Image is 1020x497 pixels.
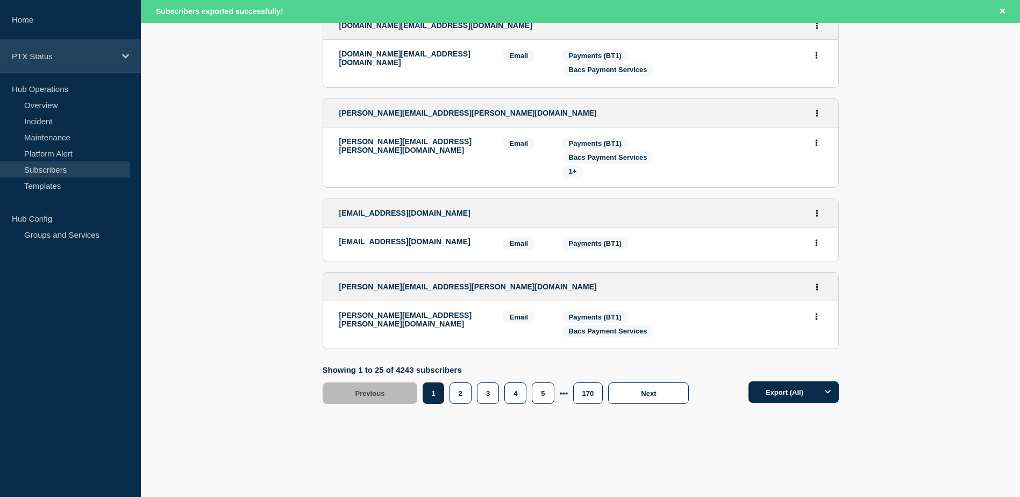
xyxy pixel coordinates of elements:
[339,109,597,117] span: [PERSON_NAME][EMAIL_ADDRESS][PERSON_NAME][DOMAIN_NAME]
[569,52,622,60] span: Payments (BT1)
[323,382,418,404] button: Previous
[339,282,597,291] span: [PERSON_NAME][EMAIL_ADDRESS][PERSON_NAME][DOMAIN_NAME]
[12,52,115,61] p: PTX Status
[810,308,823,325] button: Actions
[339,209,470,217] span: [EMAIL_ADDRESS][DOMAIN_NAME]
[503,137,536,150] span: Email
[817,381,839,403] button: Options
[503,311,536,323] span: Email
[996,5,1009,18] button: Close banner
[323,365,695,374] p: Showing 1 to 25 of 4243 subscribers
[503,49,536,62] span: Email
[477,382,499,404] button: 3
[339,21,532,30] span: [DOMAIN_NAME][EMAIL_ADDRESS][DOMAIN_NAME]
[608,382,689,404] button: Next
[355,389,385,397] span: Previous
[810,279,824,295] button: Actions
[573,382,603,404] button: 170
[450,382,472,404] button: 2
[748,381,839,403] button: Export (All)
[339,311,487,328] p: [PERSON_NAME][EMAIL_ADDRESS][PERSON_NAME][DOMAIN_NAME]
[569,167,577,175] span: 1+
[569,313,622,321] span: Payments (BT1)
[810,17,824,34] button: Actions
[532,382,554,404] button: 5
[569,153,647,161] span: Bacs Payment Services
[156,7,283,16] span: Subscribers exported successfully!
[810,134,823,151] button: Actions
[503,237,536,250] span: Email
[641,389,656,397] span: Next
[810,235,823,251] button: Actions
[569,139,622,147] span: Payments (BT1)
[339,49,487,67] p: [DOMAIN_NAME][EMAIL_ADDRESS][DOMAIN_NAME]
[504,382,526,404] button: 4
[810,105,824,122] button: Actions
[569,239,622,247] span: Payments (BT1)
[423,382,444,404] button: 1
[810,205,824,222] button: Actions
[810,47,823,63] button: Actions
[339,137,487,154] p: [PERSON_NAME][EMAIL_ADDRESS][PERSON_NAME][DOMAIN_NAME]
[569,327,647,335] span: Bacs Payment Services
[339,237,487,246] p: [EMAIL_ADDRESS][DOMAIN_NAME]
[569,66,647,74] span: Bacs Payment Services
